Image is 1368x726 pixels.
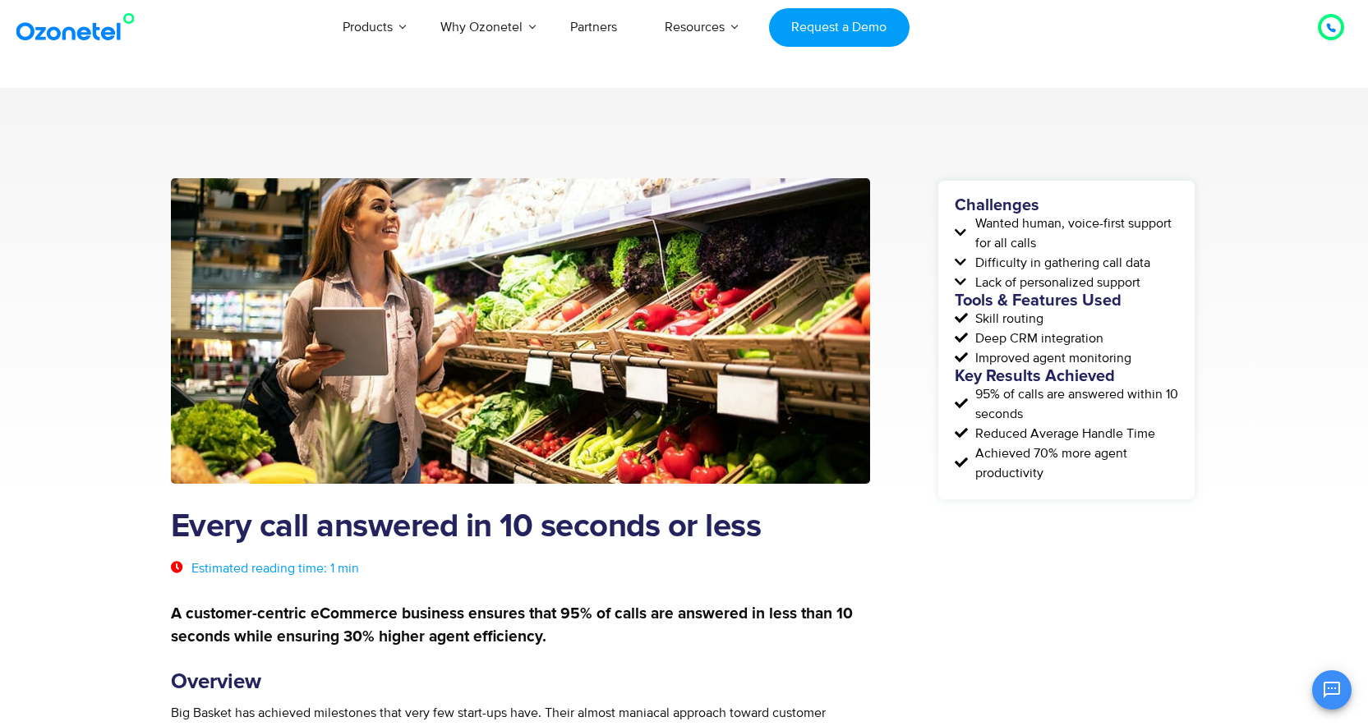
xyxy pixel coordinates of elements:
span: Achieved 70% more agent productivity [971,443,1178,483]
strong: A customer-centric eCommerce business ensures that 95% of calls are answered in less than 10 seco... [171,606,853,645]
a: Request a Demo [769,8,910,47]
strong: Overview [171,671,261,692]
span: Skill routing [971,309,1043,329]
span: Wanted human, voice-first support for all calls [971,214,1178,253]
span: Reduced Average Handle Time [971,424,1155,443]
h1: Every call answered in 10 seconds or less [171,508,871,546]
h5: Key Results Achieved [955,368,1178,384]
span: 95% of calls are answered within 10 seconds [971,384,1178,424]
span: Estimated reading time: [191,560,327,577]
h5: Challenges [955,197,1178,214]
h5: Tools & Features Used [955,292,1178,309]
span: Difficulty in gathering call data [971,253,1150,273]
span: Improved agent monitoring [971,348,1131,368]
span: 1 min [330,560,359,577]
span: Lack of personalized support [971,273,1140,292]
button: Open chat [1312,670,1352,710]
span: Deep CRM integration [971,329,1103,348]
